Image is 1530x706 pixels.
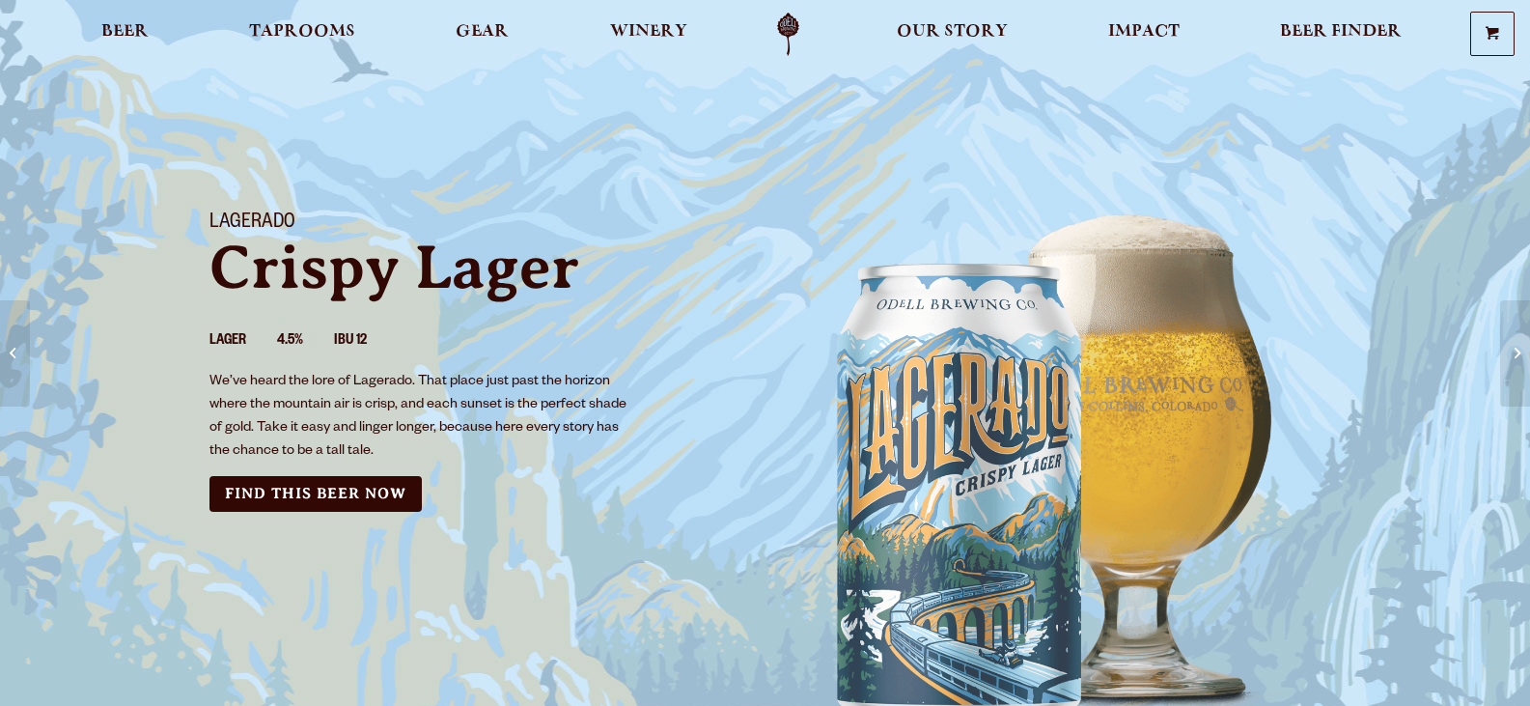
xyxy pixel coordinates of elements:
[456,24,509,40] span: Gear
[1280,24,1402,40] span: Beer Finder
[897,24,1008,40] span: Our Story
[209,476,422,512] a: Find this Beer Now
[443,13,521,56] a: Gear
[209,237,742,298] p: Crispy Lager
[89,13,161,56] a: Beer
[1096,13,1192,56] a: Impact
[236,13,368,56] a: Taprooms
[1267,13,1414,56] a: Beer Finder
[277,329,334,354] li: 4.5%
[101,24,149,40] span: Beer
[884,13,1020,56] a: Our Story
[209,212,742,237] h1: Lagerado
[752,13,824,56] a: Odell Home
[334,329,398,354] li: IBU 12
[1108,24,1180,40] span: Impact
[209,371,636,464] p: We’ve heard the lore of Lagerado. That place just past the horizon where the mountain air is cris...
[209,329,277,354] li: Lager
[249,24,355,40] span: Taprooms
[598,13,700,56] a: Winery
[610,24,687,40] span: Winery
